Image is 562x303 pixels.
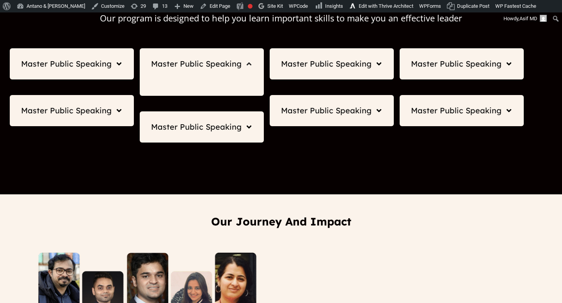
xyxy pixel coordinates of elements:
[267,3,283,9] span: Site Kit
[325,3,343,9] span: Insights
[501,12,550,25] a: Howdy,
[211,215,351,228] strong: Our journey and impact
[16,12,546,25] p: Our program is designed to help you learn important skills to make you an effective leader
[248,4,253,9] div: Focus keyphrase not set
[151,60,242,68] div: Master Public Speaking
[411,60,502,68] div: Master Public Speaking
[281,106,372,115] div: Master Public Speaking
[281,60,372,68] div: Master Public Speaking
[151,123,242,131] div: Master Public Speaking
[21,60,112,68] div: Master Public Speaking
[21,106,112,115] div: Master Public Speaking
[411,106,502,115] div: Master Public Speaking
[519,16,537,21] span: Asif MD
